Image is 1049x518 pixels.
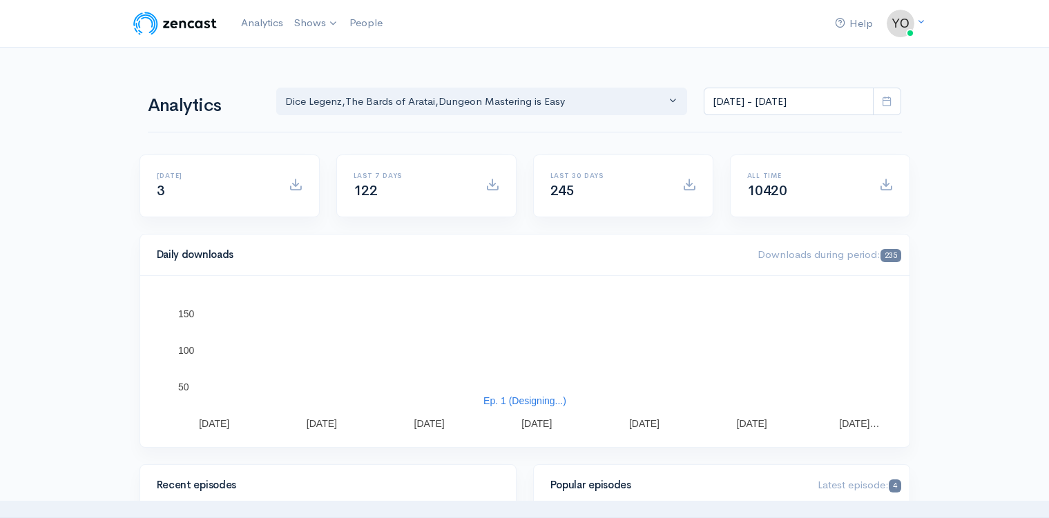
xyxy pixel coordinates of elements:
h1: Analytics [148,96,260,116]
svg: A chart. [157,292,893,430]
span: 122 [354,182,378,199]
text: Ep. 1 (Designing...) [483,395,566,406]
button: Dice Legenz, The Bards of Aratai, Dungeon Mastering is Easy [276,88,688,116]
text: 150 [178,308,195,319]
span: 235 [880,249,901,262]
text: [DATE] [736,418,767,429]
span: 4 [889,479,901,492]
a: Shows [289,8,344,39]
text: 50 [178,381,189,392]
text: [DATE] [414,418,444,429]
h6: [DATE] [157,172,272,179]
span: 3 [157,182,165,199]
div: Dice Legenz , The Bards of Aratai , Dungeon Mastering is Easy [285,94,666,110]
h4: Popular episodes [550,479,802,491]
text: [DATE] [306,418,336,429]
text: [DATE] [199,418,229,429]
a: People [344,8,388,38]
a: Help [829,9,878,39]
text: [DATE]… [839,418,879,429]
text: [DATE] [521,418,552,429]
span: 10420 [747,182,787,199]
span: Latest episode: [818,478,901,491]
input: analytics date range selector [704,88,874,116]
h4: Daily downloads [157,249,742,261]
img: ZenCast Logo [131,10,219,37]
h6: Last 30 days [550,172,666,179]
span: 245 [550,182,575,199]
h6: All time [747,172,863,179]
text: [DATE] [628,418,659,429]
img: ... [887,10,914,37]
h4: Recent episodes [157,479,491,491]
a: Analytics [235,8,289,38]
span: Downloads during period: [758,248,901,261]
h6: Last 7 days [354,172,469,179]
text: 100 [178,345,195,356]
